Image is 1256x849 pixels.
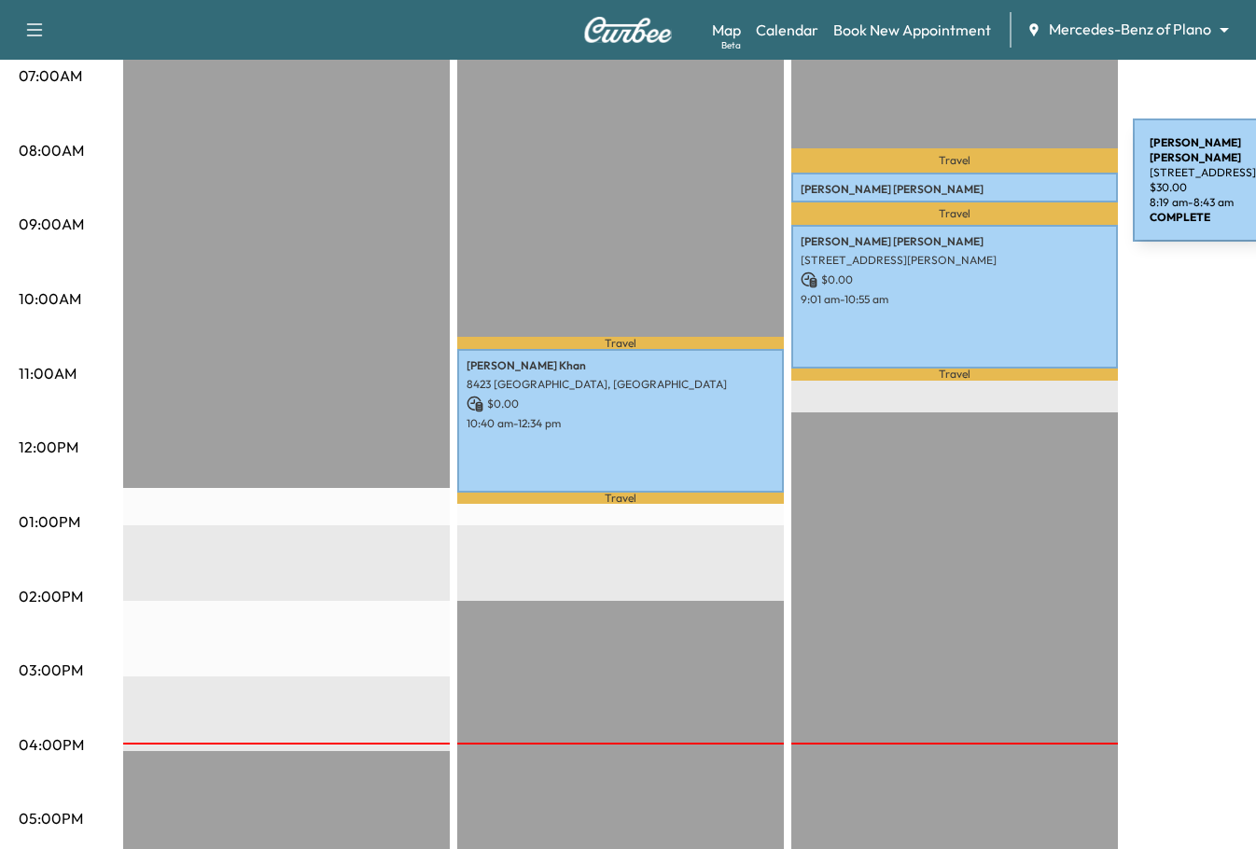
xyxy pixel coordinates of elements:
p: [PERSON_NAME] Khan [467,358,775,373]
p: Travel [791,148,1118,173]
p: 9:01 am - 10:55 am [801,292,1109,307]
p: 12:00PM [19,436,78,458]
p: 10:40 am - 12:34 pm [467,416,775,431]
p: 01:00PM [19,510,80,533]
a: MapBeta [712,19,741,41]
p: Travel [457,337,784,349]
p: Travel [791,369,1118,381]
p: 02:00PM [19,585,83,607]
div: Beta [721,38,741,52]
p: 8423 [GEOGRAPHIC_DATA], [GEOGRAPHIC_DATA] [467,377,775,392]
p: Travel [791,202,1118,225]
a: Book New Appointment [833,19,991,41]
p: 10:00AM [19,287,81,310]
p: $ 0.00 [467,396,775,412]
p: [STREET_ADDRESS][PERSON_NAME] [801,253,1109,268]
span: Mercedes-Benz of Plano [1049,19,1211,40]
p: $ 0.00 [801,271,1109,288]
p: [STREET_ADDRESS] [801,201,1109,216]
p: 09:00AM [19,213,84,235]
p: [PERSON_NAME] [PERSON_NAME] [801,182,1109,197]
p: 07:00AM [19,64,82,87]
p: 08:00AM [19,139,84,161]
a: Calendar [756,19,818,41]
img: Curbee Logo [583,17,673,43]
p: 03:00PM [19,659,83,681]
p: 04:00PM [19,733,84,756]
p: 05:00PM [19,807,83,829]
p: 11:00AM [19,362,77,384]
p: [PERSON_NAME] [PERSON_NAME] [801,234,1109,249]
p: Travel [457,493,784,504]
